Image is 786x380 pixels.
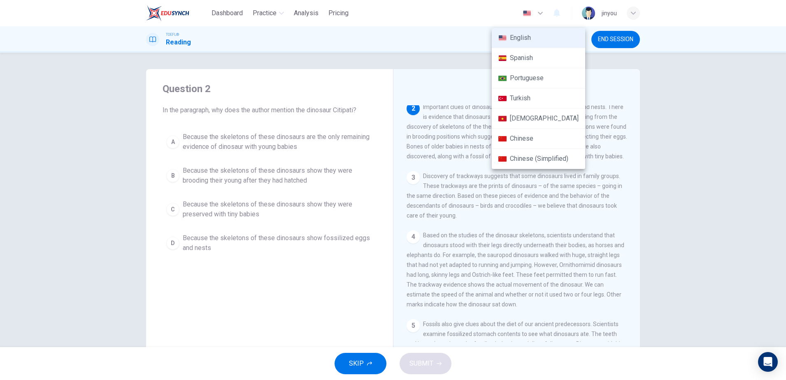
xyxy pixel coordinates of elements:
[498,75,507,81] img: pt
[498,95,507,102] img: tr
[498,136,507,142] img: zh
[492,149,585,169] li: Chinese (Simplified)
[492,28,585,48] li: English
[492,109,585,129] li: [DEMOGRAPHIC_DATA]
[498,35,507,41] img: en
[498,116,507,122] img: vi
[758,352,778,372] div: Open Intercom Messenger
[492,129,585,149] li: Chinese
[492,88,585,109] li: Turkish
[498,156,507,162] img: zh-CN
[492,68,585,88] li: Portuguese
[498,55,507,61] img: es
[492,48,585,68] li: Spanish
